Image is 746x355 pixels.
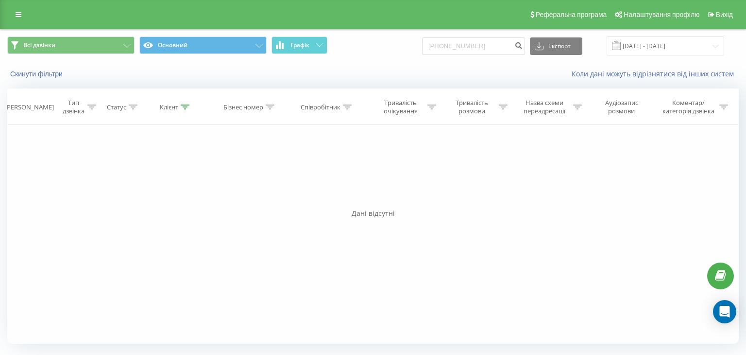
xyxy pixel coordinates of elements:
[447,99,496,115] div: Тривалість розмови
[7,209,739,218] div: Дані відсутні
[160,103,178,111] div: Клієнт
[7,36,135,54] button: Всі дзвінки
[107,103,126,111] div: Статус
[519,99,571,115] div: Назва схеми переадресації
[536,11,607,18] span: Реферальна програма
[530,37,582,55] button: Експорт
[572,69,739,78] a: Коли дані можуть відрізнятися вiд інших систем
[271,36,327,54] button: Графік
[5,103,54,111] div: [PERSON_NAME]
[7,70,68,78] button: Скинути фільтри
[422,37,525,55] input: Пошук за номером
[716,11,733,18] span: Вихід
[301,103,340,111] div: Співробітник
[376,99,425,115] div: Тривалість очікування
[23,41,55,49] span: Всі дзвінки
[223,103,263,111] div: Бізнес номер
[713,300,736,323] div: Open Intercom Messenger
[62,99,85,115] div: Тип дзвінка
[624,11,699,18] span: Налаштування профілю
[660,99,717,115] div: Коментар/категорія дзвінка
[593,99,650,115] div: Аудіозапис розмови
[290,42,309,49] span: Графік
[139,36,267,54] button: Основний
